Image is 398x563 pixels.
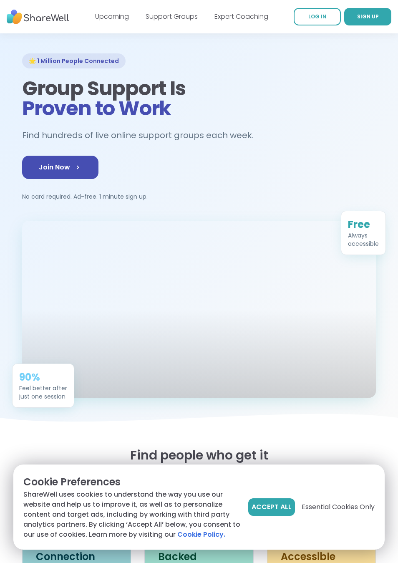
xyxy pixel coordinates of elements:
a: Join Now [22,156,98,179]
div: Free [348,217,379,230]
span: Essential Cookies Only [302,502,375,512]
h2: Find hundreds of live online support groups each week. [22,129,262,142]
p: ShareWell uses cookies to understand the way you use our website and help us to improve it, as we... [23,490,242,540]
a: Upcoming [95,12,129,21]
h2: Find people who get it [22,448,376,463]
div: Always accessible [348,230,379,247]
span: Proven to Work [22,94,171,122]
span: Join Now [39,162,82,172]
a: SIGN UP [344,8,391,25]
a: Cookie Policy. [177,530,225,540]
button: Accept All [248,498,295,516]
h1: Group Support Is [22,78,376,119]
div: 🌟 1 Million People Connected [22,53,126,68]
span: SIGN UP [357,13,379,20]
p: No card required. Ad-free. 1 minute sign up. [22,192,376,201]
div: 90% [19,369,67,383]
p: Cookie Preferences [23,475,242,490]
a: Support Groups [146,12,198,21]
div: Feel better after just one session [19,383,67,399]
span: LOG IN [308,13,326,20]
img: ShareWell Nav Logo [7,5,69,28]
span: Accept All [252,502,292,512]
a: Expert Coaching [214,12,268,21]
a: LOG IN [294,8,341,25]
